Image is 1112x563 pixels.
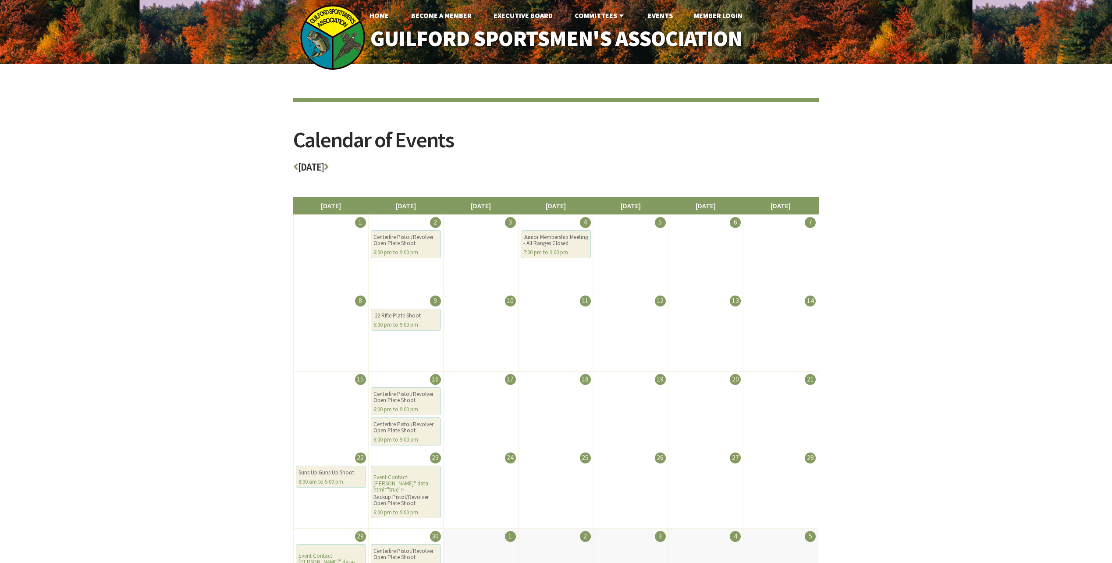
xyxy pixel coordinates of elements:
[668,197,743,214] li: [DATE]
[355,374,366,385] div: 15
[430,453,441,463] div: 23
[355,453,366,463] div: 22
[655,374,666,385] div: 19
[580,453,591,463] div: 25
[362,7,396,24] a: Home
[730,217,741,228] div: 6
[805,374,816,385] div: 21
[293,162,819,177] h3: [DATE]
[373,322,438,328] div: 6:00 pm to 9:00 pm
[505,453,516,463] div: 24
[355,531,366,542] div: 29
[373,510,438,516] div: 6:00 pm to 9:00 pm
[430,531,441,542] div: 30
[355,296,366,306] div: 8
[505,531,516,542] div: 1
[730,453,741,463] div: 27
[580,531,591,542] div: 2
[523,249,588,256] div: 7:00 pm to 9:00 pm
[404,7,479,24] a: Become A Member
[580,374,591,385] div: 18
[580,296,591,306] div: 11
[373,249,438,256] div: 6:00 pm to 9:00 pm
[352,20,760,57] a: Guilford Sportsmen's Association
[743,197,818,214] li: [DATE]
[687,7,750,24] a: Member Login
[298,479,363,485] div: 8:00 am to 5:00 pm
[805,217,816,228] div: 7
[580,217,591,228] div: 4
[300,4,366,70] img: logo_sm.png
[371,466,441,518] div: Event Contact: [PERSON_NAME]" data-html="true">
[730,296,741,306] div: 13
[730,531,741,542] div: 4
[641,7,680,24] a: Events
[293,197,369,214] li: [DATE]
[730,374,741,385] div: 20
[373,313,438,319] div: .22 Rifle Plate Shoot
[505,217,516,228] div: 3
[355,217,366,228] div: 1
[487,7,560,24] a: Executive Board
[505,296,516,306] div: 10
[655,531,666,542] div: 3
[593,197,668,214] li: [DATE]
[805,531,816,542] div: 5
[368,197,444,214] li: [DATE]
[373,548,438,560] div: Centerfire Pistol/Revolver Open Plate Shoot
[373,494,438,506] div: Backup Pistol/Revolver Open Plate Shoot
[568,7,633,24] a: Committees
[373,406,438,413] div: 6:00 pm to 9:00 pm
[293,129,819,162] h2: Calendar of Events
[373,437,438,443] div: 6:00 pm to 9:00 pm
[505,374,516,385] div: 17
[298,470,363,476] div: Suns Up Guns Up Shoot
[430,374,441,385] div: 16
[443,197,519,214] li: [DATE]
[655,217,666,228] div: 5
[805,296,816,306] div: 14
[373,421,438,434] div: Centerfire Pistol/Revolver Open Plate Shoot
[518,197,593,214] li: [DATE]
[430,217,441,228] div: 2
[373,234,438,246] div: Centerfire Pistol/Revolver Open Plate Shoot
[655,453,666,463] div: 26
[373,391,438,403] div: Centerfire Pistol/Revolver Open Plate Shoot
[523,234,588,246] div: Junior Membership Meeting - All Ranges Closed
[655,296,666,306] div: 12
[805,453,816,463] div: 28
[430,296,441,306] div: 9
